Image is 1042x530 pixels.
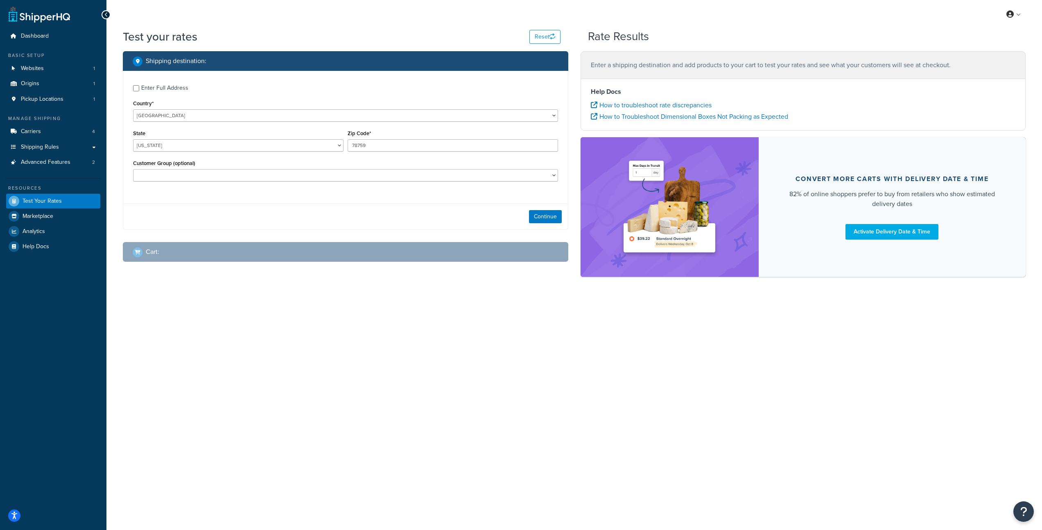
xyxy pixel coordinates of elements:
button: Open Resource Center [1013,501,1034,522]
span: 4 [92,128,95,135]
img: feature-image-ddt-36eae7f7280da8017bfb280eaccd9c446f90b1fe08728e4019434db127062ab4.png [618,149,721,265]
h1: Test your rates [123,29,197,45]
h2: Shipping destination : [146,57,206,65]
span: Origins [21,80,39,87]
a: Shipping Rules [6,140,100,155]
li: Carriers [6,124,100,139]
span: 1 [93,96,95,103]
span: Test Your Rates [23,198,62,205]
h4: Help Docs [591,87,1016,97]
div: 82% of online shoppers prefer to buy from retailers who show estimated delivery dates [778,189,1006,209]
div: Resources [6,185,100,192]
span: Shipping Rules [21,144,59,151]
label: Zip Code* [348,130,371,136]
a: Websites1 [6,61,100,76]
div: Basic Setup [6,52,100,59]
input: Enter Full Address [133,85,139,91]
a: Dashboard [6,29,100,44]
button: Continue [529,210,562,223]
span: 2 [92,159,95,166]
button: Reset [529,30,561,44]
a: Activate Delivery Date & Time [845,224,938,240]
a: Marketplace [6,209,100,224]
h2: Cart : [146,248,159,256]
label: State [133,130,145,136]
span: Advanced Features [21,159,70,166]
span: 1 [93,65,95,72]
a: Analytics [6,224,100,239]
span: Analytics [23,228,45,235]
span: Pickup Locations [21,96,63,103]
span: 1 [93,80,95,87]
li: Origins [6,76,100,91]
a: Carriers4 [6,124,100,139]
li: Advanced Features [6,155,100,170]
label: Country* [133,100,154,106]
a: Help Docs [6,239,100,254]
h2: Rate Results [588,30,649,43]
span: Dashboard [21,33,49,40]
label: Customer Group (optional) [133,160,195,166]
span: Carriers [21,128,41,135]
span: Help Docs [23,243,49,250]
a: How to Troubleshoot Dimensional Boxes Not Packing as Expected [591,112,788,121]
div: Enter Full Address [141,82,188,94]
span: Websites [21,65,44,72]
span: Marketplace [23,213,53,220]
li: Pickup Locations [6,92,100,107]
a: Advanced Features2 [6,155,100,170]
p: Enter a shipping destination and add products to your cart to test your rates and see what your c... [591,59,1016,71]
a: Pickup Locations1 [6,92,100,107]
div: Manage Shipping [6,115,100,122]
a: Test Your Rates [6,194,100,208]
a: Origins1 [6,76,100,91]
div: Convert more carts with delivery date & time [796,175,988,183]
li: Websites [6,61,100,76]
a: How to troubleshoot rate discrepancies [591,100,712,110]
